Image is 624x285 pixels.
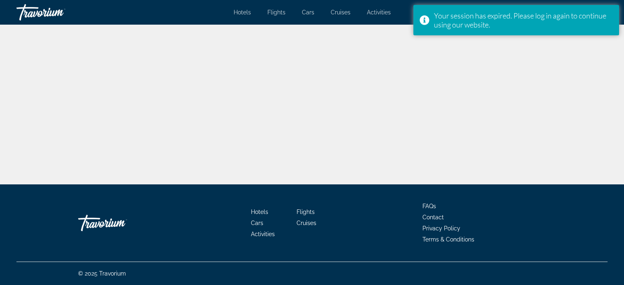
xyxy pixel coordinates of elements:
[367,9,391,16] a: Activities
[422,225,460,232] a: Privacy Policy
[331,9,350,16] a: Cruises
[78,211,160,235] a: Go Home
[251,220,263,226] a: Cars
[422,203,436,209] a: FAQs
[16,2,99,23] a: Travorium
[434,11,613,29] div: Your session has expired. Please log in again to continue using our website.
[78,270,126,277] span: © 2025 Travorium
[422,214,444,221] a: Contact
[251,209,268,215] a: Hotels
[297,209,315,215] a: Flights
[422,236,474,243] a: Terms & Conditions
[234,9,251,16] a: Hotels
[297,220,316,226] a: Cruises
[251,231,275,237] a: Activities
[302,9,314,16] a: Cars
[267,9,285,16] a: Flights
